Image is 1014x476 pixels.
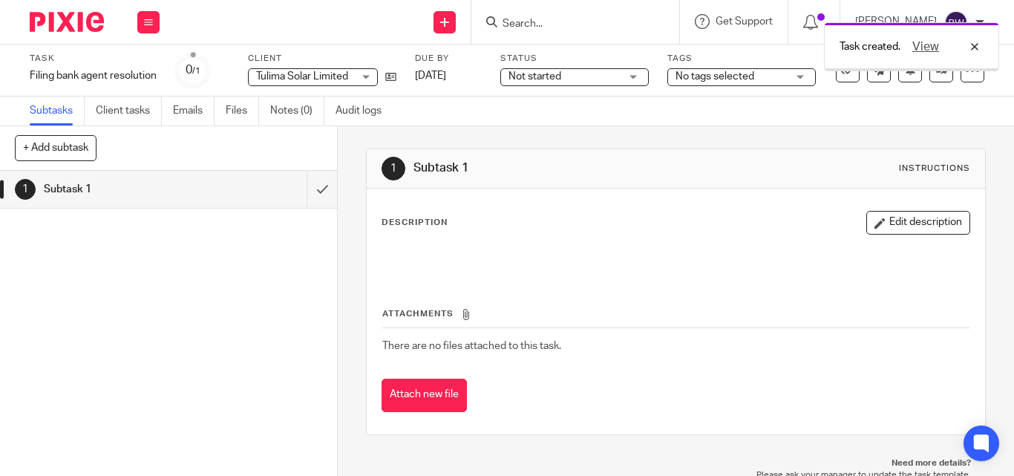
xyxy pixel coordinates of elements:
div: 1 [382,157,405,180]
a: Notes (0) [270,97,324,125]
button: Edit description [866,211,970,235]
p: Task created. [840,39,900,54]
button: + Add subtask [15,135,97,160]
small: /1 [192,67,200,75]
label: Due by [415,53,482,65]
div: Instructions [899,163,970,175]
span: Attachments [382,310,454,318]
div: 0 [186,62,200,79]
a: Audit logs [336,97,393,125]
span: Not started [508,71,561,82]
a: Emails [173,97,215,125]
a: Client tasks [96,97,162,125]
span: [DATE] [415,71,446,81]
button: View [908,38,943,56]
p: Description [382,217,448,229]
img: Pixie [30,12,104,32]
input: Search [501,18,635,31]
span: No tags selected [676,71,754,82]
h1: Subtask 1 [44,178,209,200]
p: Need more details? [381,457,971,469]
label: Task [30,53,157,65]
a: Files [226,97,259,125]
a: Subtasks [30,97,85,125]
label: Client [248,53,396,65]
div: 1 [15,179,36,200]
span: There are no files attached to this task. [382,341,561,351]
label: Status [500,53,649,65]
button: Attach new file [382,379,467,412]
span: Tulima Solar Limited [256,71,348,82]
img: svg%3E [944,10,968,34]
div: Filing bank agent resolution [30,68,157,83]
h1: Subtask 1 [413,160,707,176]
